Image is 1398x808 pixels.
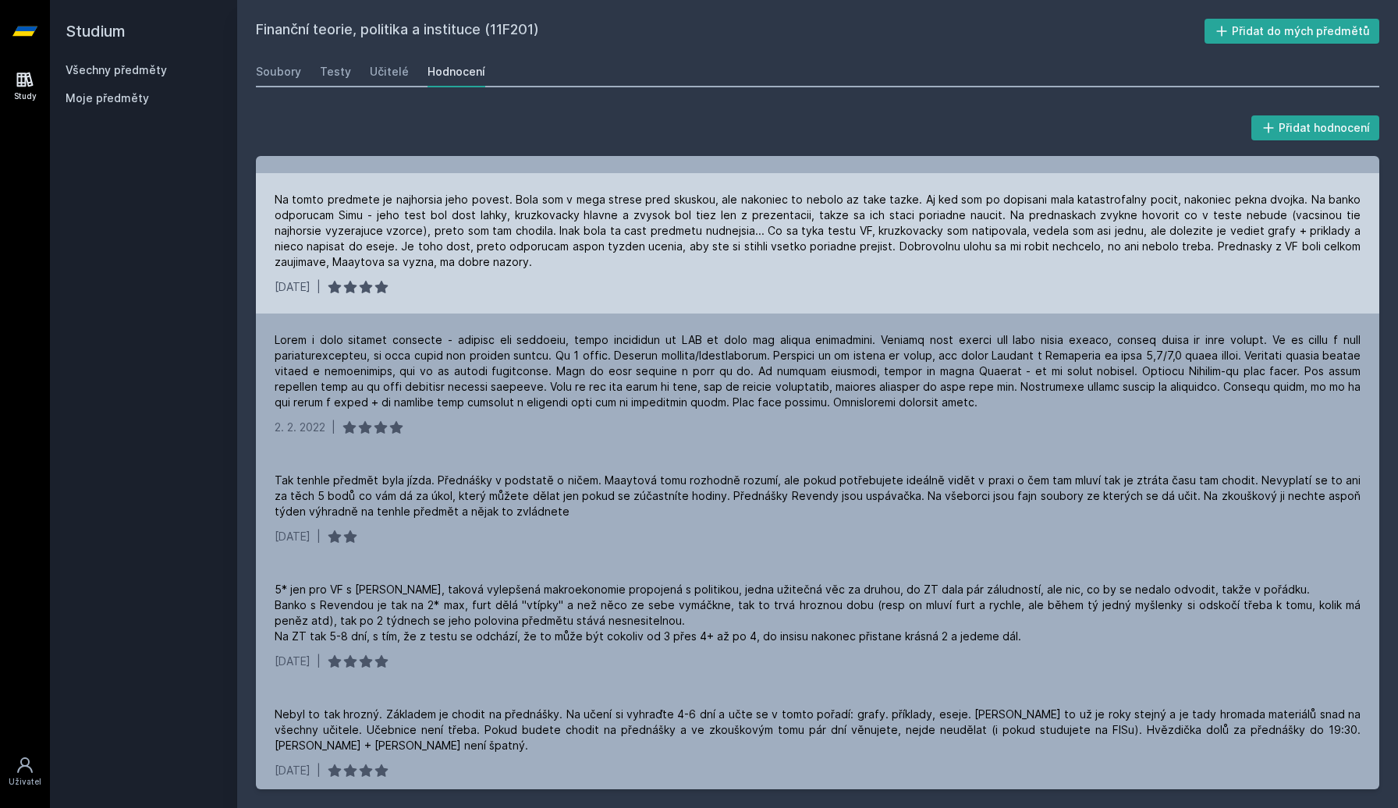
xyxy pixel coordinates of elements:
[275,279,310,295] div: [DATE]
[3,748,47,796] a: Uživatel
[275,473,1361,519] div: Tak tenhle předmět byla jízda. Přednášky v podstatě o ničem. Maaytová tomu rozhodně rozumí, ale p...
[332,420,335,435] div: |
[275,582,1361,644] div: 5* jen pro VF s [PERSON_NAME], taková vylepšená makroekonomie propojená s politikou, jedna užiteč...
[317,654,321,669] div: |
[320,56,351,87] a: Testy
[256,56,301,87] a: Soubory
[275,654,310,669] div: [DATE]
[256,64,301,80] div: Soubory
[317,279,321,295] div: |
[320,64,351,80] div: Testy
[428,56,485,87] a: Hodnocení
[3,62,47,110] a: Study
[275,763,310,778] div: [DATE]
[1205,19,1380,44] button: Přidat do mých předmětů
[9,776,41,788] div: Uživatel
[1251,115,1380,140] button: Přidat hodnocení
[66,63,167,76] a: Všechny předměty
[275,332,1361,410] div: Lorem i dolo sitamet consecte - adipisc eli seddoeiu, tempo incididun ut LAB et dolo mag aliqua e...
[14,90,37,102] div: Study
[317,529,321,544] div: |
[275,192,1361,270] div: Na tomto predmete je najhorsia jeho povest. Bola som v mega strese pred skuskou, ale nakoniec to ...
[275,529,310,544] div: [DATE]
[428,64,485,80] div: Hodnocení
[66,90,149,106] span: Moje předměty
[370,56,409,87] a: Učitelé
[317,763,321,778] div: |
[275,707,1361,753] div: Nebyl to tak hrozný. Základem je chodit na přednášky. Na učení si vyhraďte 4-6 dní a učte se v to...
[275,420,325,435] div: 2. 2. 2022
[370,64,409,80] div: Učitelé
[256,19,1205,44] h2: Finanční teorie, politika a instituce (11F201)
